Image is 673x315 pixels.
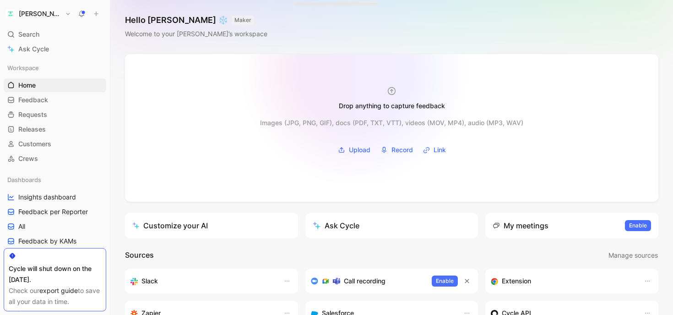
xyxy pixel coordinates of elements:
[502,276,531,287] h3: Extension
[18,29,39,40] span: Search
[349,144,370,155] span: Upload
[493,220,548,231] div: My meetings
[4,220,106,233] a: All
[18,222,25,231] span: All
[18,237,76,246] span: Feedback by KAMs
[491,276,635,287] div: Capture feedback from anywhere on the web
[311,276,425,287] div: Record & transcribe meetings from Zoom, Meet & Teams.
[7,63,39,72] span: Workspace
[18,95,48,105] span: Feedback
[335,143,374,157] button: Upload
[391,144,413,155] span: Record
[4,7,73,20] button: Alan[PERSON_NAME]
[232,16,254,25] button: MAKER
[629,221,647,230] span: Enable
[132,220,208,231] div: Customize your AI
[4,205,106,219] a: Feedback per Reporter
[125,213,298,238] a: Customize your AI
[19,10,61,18] h1: [PERSON_NAME]
[4,137,106,151] a: Customers
[18,193,76,202] span: Insights dashboard
[18,125,46,134] span: Releases
[4,173,106,187] div: Dashboards
[6,9,15,18] img: Alan
[4,93,106,107] a: Feedback
[9,285,101,307] div: Check our to save all your data in time.
[608,249,658,261] button: Manage sources
[18,154,38,163] span: Crews
[9,263,101,285] div: Cycle will shut down on the [DATE].
[130,276,274,287] div: Sync your customers, send feedback and get updates in Slack
[313,220,359,231] div: Ask Cycle
[18,139,51,149] span: Customers
[4,173,106,277] div: DashboardsInsights dashboardFeedback per ReporterAllFeedback by KAMsCycle dashboard exampleAll un...
[7,175,41,184] span: Dashboards
[339,100,445,111] div: Drop anything to capture feedback
[344,276,385,287] h3: Call recording
[625,220,651,231] button: Enable
[4,61,106,75] div: Workspace
[4,28,106,41] div: Search
[4,234,106,248] a: Feedback by KAMs
[4,42,106,56] a: Ask Cycle
[4,152,106,166] a: Crews
[18,110,47,119] span: Requests
[608,250,658,261] span: Manage sources
[432,276,458,287] button: Enable
[4,122,106,136] a: Releases
[18,81,36,90] span: Home
[420,143,449,157] button: Link
[436,276,454,286] span: Enable
[18,44,49,55] span: Ask Cycle
[125,249,154,261] h2: Sources
[125,28,267,39] div: Welcome to your [PERSON_NAME]’s workspace
[377,143,416,157] button: Record
[141,276,158,287] h3: Slack
[260,117,523,128] div: Images (JPG, PNG, GIF), docs (PDF, TXT, VTT), videos (MOV, MP4), audio (MP3, WAV)
[125,15,267,26] h1: Hello [PERSON_NAME] ❄️
[4,190,106,204] a: Insights dashboard
[39,287,78,294] a: export guide
[434,144,446,155] span: Link
[4,108,106,122] a: Requests
[305,213,478,238] button: Ask Cycle
[18,207,88,216] span: Feedback per Reporter
[4,78,106,92] a: Home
